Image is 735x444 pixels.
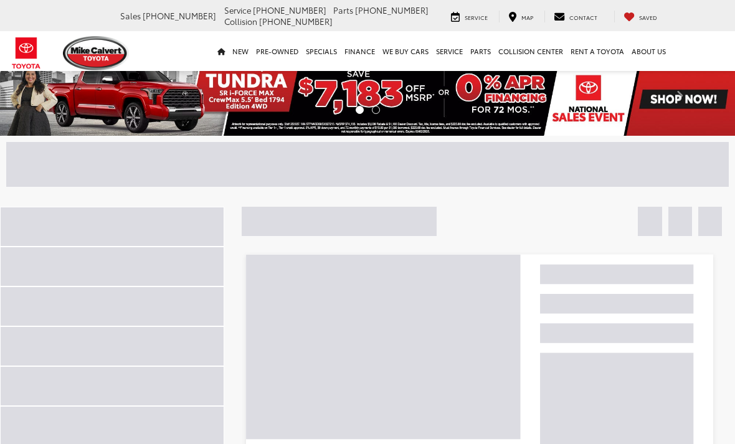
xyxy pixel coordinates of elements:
a: Service [432,31,467,71]
span: Collision [224,16,257,27]
span: [PHONE_NUMBER] [143,10,216,21]
a: Rent a Toyota [567,31,628,71]
span: Sales [120,10,141,21]
a: Service [442,11,497,22]
span: Saved [639,13,657,21]
a: Home [214,31,229,71]
a: Contact [544,11,607,22]
a: Parts [467,31,495,71]
a: Finance [341,31,379,71]
img: Toyota [3,33,50,73]
span: Service [224,4,251,16]
a: Specials [302,31,341,71]
span: [PHONE_NUMBER] [355,4,429,16]
a: My Saved Vehicles [614,11,666,22]
span: Service [465,13,488,21]
a: WE BUY CARS [379,31,432,71]
a: Collision Center [495,31,567,71]
a: About Us [628,31,670,71]
span: [PHONE_NUMBER] [259,16,333,27]
img: Mike Calvert Toyota [63,36,129,70]
span: Map [521,13,533,21]
span: Parts [333,4,353,16]
a: Map [499,11,543,22]
span: [PHONE_NUMBER] [253,4,326,16]
a: Pre-Owned [252,31,302,71]
span: Contact [569,13,597,21]
a: New [229,31,252,71]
